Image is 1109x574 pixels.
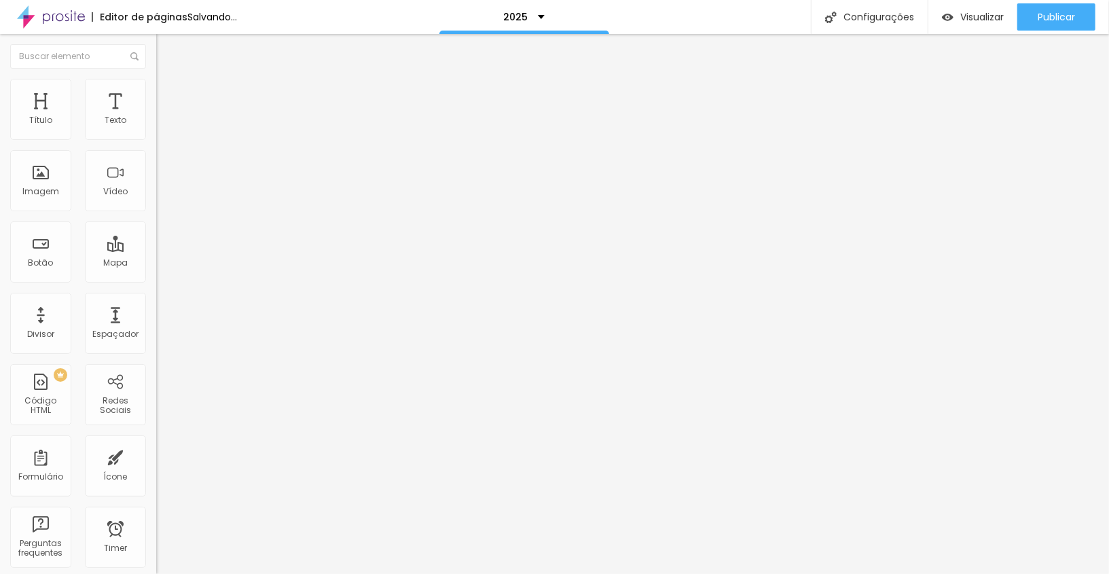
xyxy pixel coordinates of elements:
div: Mapa [103,258,128,268]
img: view-1.svg [942,12,953,23]
input: Buscar elemento [10,44,146,69]
div: Espaçador [92,329,139,339]
div: Vídeo [103,187,128,196]
p: 2025 [503,12,528,22]
div: Ícone [104,472,128,482]
button: Visualizar [928,3,1017,31]
span: Publicar [1038,12,1075,22]
div: Código HTML [14,396,67,416]
iframe: Editor [156,34,1109,574]
img: Icone [825,12,837,23]
div: Editor de páginas [92,12,187,22]
img: Icone [130,52,139,60]
span: Visualizar [960,12,1004,22]
div: Redes Sociais [88,396,142,416]
div: Imagem [22,187,59,196]
div: Perguntas frequentes [14,539,67,558]
button: Publicar [1017,3,1095,31]
div: Texto [105,115,126,125]
div: Botão [29,258,54,268]
div: Salvando... [187,12,237,22]
div: Título [29,115,52,125]
div: Divisor [27,329,54,339]
div: Formulário [18,472,63,482]
div: Timer [104,543,127,553]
